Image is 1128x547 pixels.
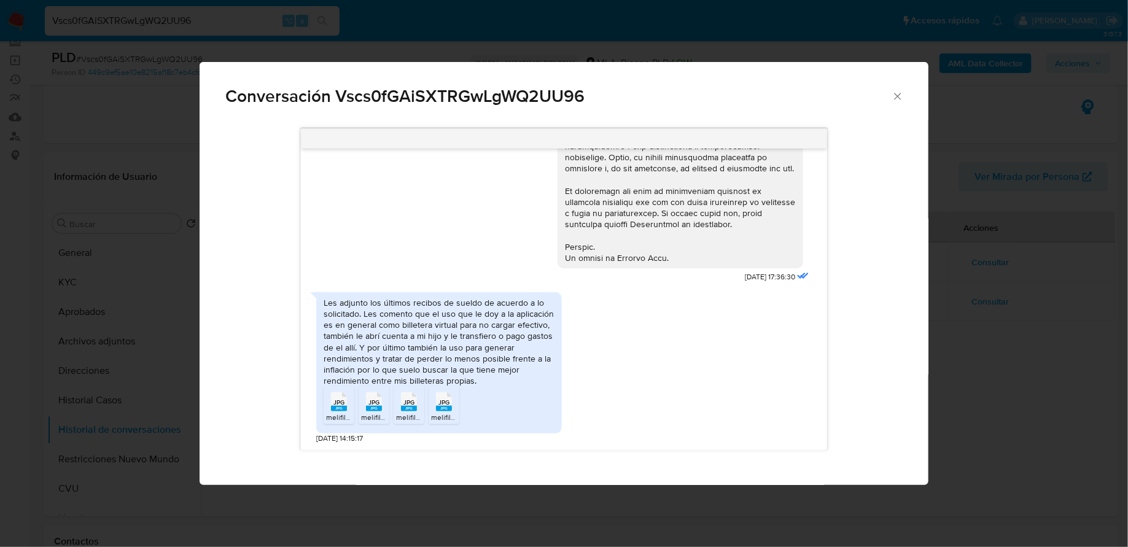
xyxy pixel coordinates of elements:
span: JPG [403,398,414,406]
div: Comunicación [200,62,928,486]
button: Cerrar [892,90,903,101]
span: Conversación Vscs0fGAiSXTRGwLgWQ2UU96 [225,88,892,105]
span: melifile7972264270064159339.jpg [361,412,475,422]
span: JPG [368,398,379,406]
span: JPG [438,398,449,406]
div: Les adjunto los últimos recibos de sueldo de acuerdo a lo solicitado. Les comento que el uso que ... [324,297,554,387]
span: melifile3016072014437697836.jpg [396,412,508,422]
span: melifile3753715085215578212.jpg [326,412,437,422]
span: [DATE] 14:15:17 [316,433,363,444]
span: melifile5426428678439274536.jpg [431,412,548,422]
span: JPG [333,398,344,406]
span: [DATE] 17:36:30 [745,272,795,282]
